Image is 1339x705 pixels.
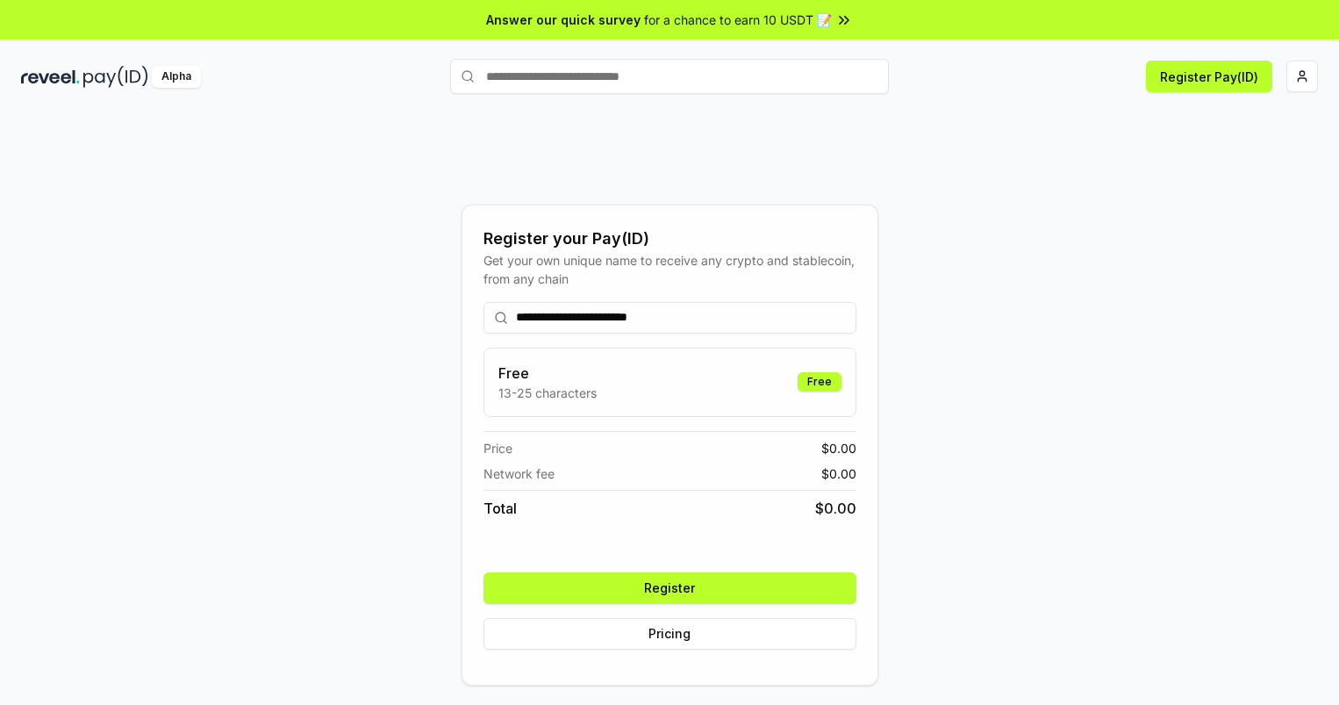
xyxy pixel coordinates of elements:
[483,439,512,457] span: Price
[21,66,80,88] img: reveel_dark
[152,66,201,88] div: Alpha
[821,439,856,457] span: $ 0.00
[498,384,597,402] p: 13-25 characters
[798,372,841,392] div: Free
[644,11,832,29] span: for a chance to earn 10 USDT 📝
[483,227,856,251] div: Register your Pay(ID)
[821,464,856,483] span: $ 0.00
[483,464,555,483] span: Network fee
[1146,61,1272,92] button: Register Pay(ID)
[483,498,517,519] span: Total
[498,363,597,384] h3: Free
[483,618,856,650] button: Pricing
[83,66,148,88] img: pay_id
[486,11,641,29] span: Answer our quick survey
[483,572,856,604] button: Register
[483,251,856,288] div: Get your own unique name to receive any crypto and stablecoin, from any chain
[815,498,856,519] span: $ 0.00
